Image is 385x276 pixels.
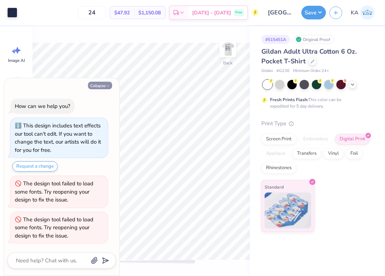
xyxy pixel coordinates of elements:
[15,103,70,110] div: How can we help you?
[138,9,161,17] span: $1,150.08
[276,68,289,74] span: # G230
[261,35,290,44] div: # 515451A
[15,216,93,239] div: The design tool failed to load some fonts. Try reopening your design to fix the issue.
[323,148,344,159] div: Vinyl
[8,58,25,63] span: Image AI
[292,148,321,159] div: Transfers
[15,122,101,154] div: This design includes text effects our tool can't edit. If you want to change the text, our artist...
[293,68,329,74] span: Minimum Order: 24 +
[298,134,333,145] div: Embroidery
[261,119,371,128] div: Print Type
[261,163,296,173] div: Rhinestones
[192,9,231,17] span: [DATE] - [DATE]
[360,5,375,20] img: Kristen Afacan
[221,42,235,56] img: Back
[235,10,242,15] span: Free
[261,148,290,159] div: Applique
[348,5,378,20] a: KA
[15,180,93,203] div: The design tool failed to load some fonts. Try reopening your design to fix the issue.
[335,134,370,145] div: Digital Print
[294,35,334,44] div: Original Proof
[346,148,363,159] div: Foil
[223,60,233,66] div: Back
[114,9,130,17] span: $47.92
[301,6,326,19] button: Save
[78,6,106,19] input: – –
[270,96,359,109] div: This color can be expedited for 5 day delivery.
[261,68,273,74] span: Gildan
[12,161,58,172] button: Request a change
[351,9,358,17] span: KA
[261,47,357,65] span: Gildan Adult Ultra Cotton 6 Oz. Pocket T-Shirt
[261,134,296,145] div: Screen Print
[88,82,112,89] button: Collapse
[270,97,308,103] strong: Fresh Prints Flash:
[265,193,311,229] img: Standard
[265,183,284,191] span: Standard
[262,5,298,20] input: Untitled Design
